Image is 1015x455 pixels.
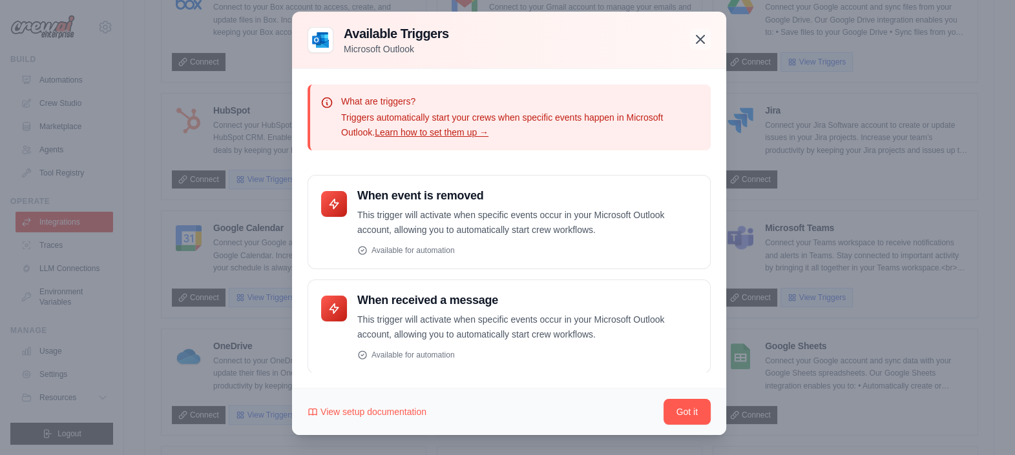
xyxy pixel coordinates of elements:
[375,127,488,137] a: Learn how to set them up →
[357,208,697,238] p: This trigger will activate when specific events occur in your Microsoft Outlook account, allowing...
[308,27,333,53] img: Microsoft Outlook
[357,188,697,203] h4: When event is removed
[320,405,426,418] span: View setup documentation
[357,312,697,342] p: This trigger will activate when specific events occur in your Microsoft Outlook account, allowing...
[357,245,697,256] div: Available for automation
[341,95,700,108] p: What are triggers?
[664,399,711,425] button: Got it
[950,393,1015,455] iframe: Chat Widget
[357,350,697,360] div: Available for automation
[344,25,449,43] h3: Available Triggers
[357,293,697,308] h4: When received a message
[344,43,449,56] p: Microsoft Outlook
[308,405,426,418] a: View setup documentation
[341,110,700,140] p: Triggers automatically start your crews when specific events happen in Microsoft Outlook.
